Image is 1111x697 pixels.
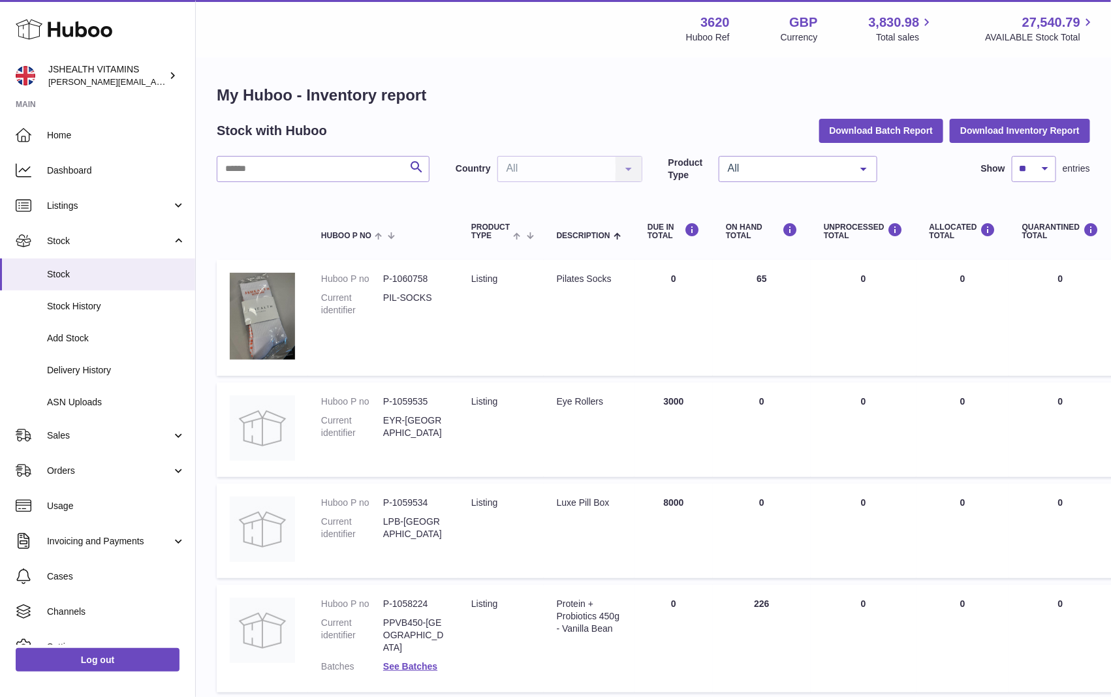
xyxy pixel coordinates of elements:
[811,585,916,692] td: 0
[725,162,851,175] span: All
[383,661,437,672] a: See Batches
[471,273,497,284] span: listing
[634,585,713,692] td: 0
[47,465,172,477] span: Orders
[713,260,811,376] td: 65
[876,31,934,44] span: Total sales
[1058,497,1063,508] span: 0
[47,641,185,653] span: Settings
[383,292,445,317] dd: PIL-SOCKS
[321,414,383,439] dt: Current identifier
[557,497,621,509] div: Luxe Pill Box
[726,223,798,240] div: ON HAND Total
[557,232,610,240] span: Description
[47,332,185,345] span: Add Stock
[47,235,172,247] span: Stock
[321,598,383,610] dt: Huboo P no
[930,223,996,240] div: ALLOCATED Total
[985,14,1095,44] a: 27,540.79 AVAILABLE Stock Total
[471,598,497,609] span: listing
[47,300,185,313] span: Stock History
[916,484,1009,578] td: 0
[47,200,172,212] span: Listings
[819,119,944,142] button: Download Batch Report
[383,395,445,408] dd: P-1059535
[1058,598,1063,609] span: 0
[916,585,1009,692] td: 0
[471,497,497,508] span: listing
[1063,163,1090,175] span: entries
[230,497,295,562] img: product image
[321,497,383,509] dt: Huboo P no
[1058,396,1063,407] span: 0
[47,429,172,442] span: Sales
[668,157,712,181] label: Product Type
[16,66,35,85] img: francesca@jshealthvitamins.com
[916,260,1009,376] td: 0
[869,14,920,31] span: 3,830.98
[47,570,185,583] span: Cases
[47,364,185,377] span: Delivery History
[383,497,445,509] dd: P-1059534
[456,163,491,175] label: Country
[824,223,903,240] div: UNPROCESSED Total
[47,396,185,409] span: ASN Uploads
[321,395,383,408] dt: Huboo P no
[47,500,185,512] span: Usage
[217,122,327,140] h2: Stock with Huboo
[916,382,1009,477] td: 0
[811,484,916,578] td: 0
[713,484,811,578] td: 0
[634,382,713,477] td: 3000
[811,382,916,477] td: 0
[383,617,445,654] dd: PPVB450-[GEOGRAPHIC_DATA]
[47,129,185,142] span: Home
[686,31,730,44] div: Huboo Ref
[557,395,621,408] div: Eye Rollers
[321,232,371,240] span: Huboo P no
[230,273,295,360] img: product image
[383,414,445,439] dd: EYR-[GEOGRAPHIC_DATA]
[557,598,621,635] div: Protein + Probiotics 450g - Vanilla Bean
[383,273,445,285] dd: P-1060758
[321,617,383,654] dt: Current identifier
[48,63,166,88] div: JSHEALTH VITAMINS
[781,31,818,44] div: Currency
[16,648,180,672] a: Log out
[383,598,445,610] dd: P-1058224
[471,223,510,240] span: Product Type
[869,14,935,44] a: 3,830.98 Total sales
[811,260,916,376] td: 0
[471,396,497,407] span: listing
[383,516,445,540] dd: LPB-[GEOGRAPHIC_DATA]
[648,223,700,240] div: DUE IN TOTAL
[321,660,383,673] dt: Batches
[1022,223,1099,240] div: QUARANTINED Total
[950,119,1090,142] button: Download Inventory Report
[321,292,383,317] dt: Current identifier
[634,260,713,376] td: 0
[557,273,621,285] div: Pilates Socks
[47,164,185,177] span: Dashboard
[981,163,1005,175] label: Show
[321,273,383,285] dt: Huboo P no
[1058,273,1063,284] span: 0
[48,76,262,87] span: [PERSON_NAME][EMAIL_ADDRESS][DOMAIN_NAME]
[321,516,383,540] dt: Current identifier
[47,268,185,281] span: Stock
[1022,14,1080,31] span: 27,540.79
[789,14,817,31] strong: GBP
[230,395,295,461] img: product image
[713,585,811,692] td: 226
[217,85,1090,106] h1: My Huboo - Inventory report
[230,598,295,663] img: product image
[985,31,1095,44] span: AVAILABLE Stock Total
[47,606,185,618] span: Channels
[700,14,730,31] strong: 3620
[47,535,172,548] span: Invoicing and Payments
[634,484,713,578] td: 8000
[713,382,811,477] td: 0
